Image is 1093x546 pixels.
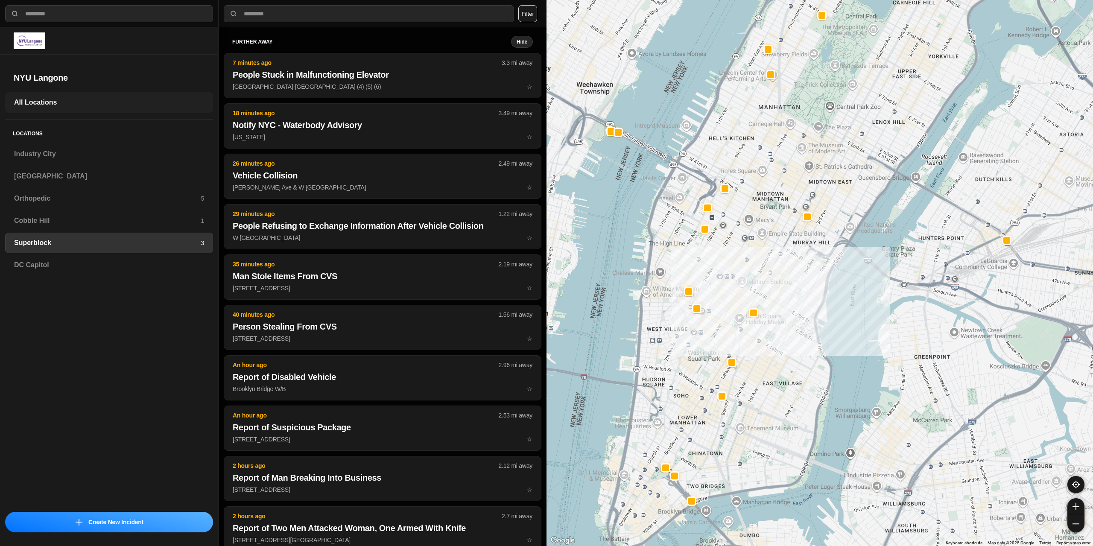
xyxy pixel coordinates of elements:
a: 7 minutes ago3.3 mi awayPeople Stuck in Malfunctioning Elevator[GEOGRAPHIC_DATA]-[GEOGRAPHIC_DATA... [224,83,541,90]
p: [PERSON_NAME] Ave & W [GEOGRAPHIC_DATA] [233,183,532,192]
p: [GEOGRAPHIC_DATA]-[GEOGRAPHIC_DATA] (4) (5) (6) [233,82,532,91]
p: 2 hours ago [233,461,499,470]
p: Create New Incident [88,518,143,526]
img: recenter [1072,481,1080,488]
p: [STREET_ADDRESS] [233,334,532,343]
button: 7 minutes ago3.3 mi awayPeople Stuck in Malfunctioning Elevator[GEOGRAPHIC_DATA]-[GEOGRAPHIC_DATA... [224,53,541,98]
span: Map data ©2025 Google [988,540,1034,545]
img: zoom-in [1073,503,1079,510]
p: 29 minutes ago [233,210,499,218]
button: 40 minutes ago1.56 mi awayPerson Stealing From CVS[STREET_ADDRESS]star [224,305,541,350]
h2: Report of Suspicious Package [233,421,532,433]
h2: Report of Two Men Attacked Woman, One Armed With Knife [233,522,532,534]
button: 35 minutes ago2.19 mi awayMan Stole Items From CVS[STREET_ADDRESS]star [224,254,541,300]
span: star [527,385,532,392]
span: star [527,83,532,90]
p: 18 minutes ago [233,109,499,117]
a: Orthopedic5 [5,188,213,209]
h2: Vehicle Collision [233,169,532,181]
span: star [527,134,532,140]
p: 3.49 mi away [499,109,532,117]
span: star [527,335,532,342]
img: search [229,9,238,18]
h3: [GEOGRAPHIC_DATA] [14,171,204,181]
button: 26 minutes ago2.49 mi awayVehicle Collision[PERSON_NAME] Ave & W [GEOGRAPHIC_DATA]star [224,154,541,199]
a: 35 minutes ago2.19 mi awayMan Stole Items From CVS[STREET_ADDRESS]star [224,284,541,292]
p: 2.53 mi away [499,411,532,420]
p: W [GEOGRAPHIC_DATA] [233,234,532,242]
p: 2.96 mi away [499,361,532,369]
button: Hide [511,36,533,48]
p: 2.12 mi away [499,461,532,470]
a: An hour ago2.96 mi awayReport of Disabled VehicleBrooklyn Bridge W/Bstar [224,385,541,392]
a: Industry City [5,144,213,164]
h3: All Locations [14,97,204,108]
button: Filter [518,5,537,22]
a: 2 hours ago2.12 mi awayReport of Man Breaking Into Business[STREET_ADDRESS]star [224,486,541,493]
h2: People Refusing to Exchange Information After Vehicle Collision [233,220,532,232]
p: 2.7 mi away [502,512,532,520]
h3: DC Capitol [14,260,204,270]
p: 2.19 mi away [499,260,532,269]
button: zoom-out [1067,515,1084,532]
button: 29 minutes ago1.22 mi awayPeople Refusing to Exchange Information After Vehicle CollisionW [GEOGR... [224,204,541,249]
p: [STREET_ADDRESS] [233,435,532,444]
button: 2 hours ago2.12 mi awayReport of Man Breaking Into Business[STREET_ADDRESS]star [224,456,541,501]
a: 40 minutes ago1.56 mi awayPerson Stealing From CVS[STREET_ADDRESS]star [224,335,541,342]
button: iconCreate New Incident [5,512,213,532]
h2: Report of Man Breaking Into Business [233,472,532,484]
a: 29 minutes ago1.22 mi awayPeople Refusing to Exchange Information After Vehicle CollisionW [GEOGR... [224,234,541,241]
a: All Locations [5,92,213,113]
h5: Locations [5,120,213,144]
p: 40 minutes ago [233,310,499,319]
a: 2 hours ago2.7 mi awayReport of Two Men Attacked Woman, One Armed With Knife[STREET_ADDRESS][GEOG... [224,536,541,543]
img: icon [76,519,82,526]
a: Open this area in Google Maps (opens a new window) [549,535,577,546]
p: 5 [201,194,204,203]
h2: Man Stole Items From CVS [233,270,532,282]
h3: Cobble Hill [14,216,201,226]
a: [GEOGRAPHIC_DATA] [5,166,213,187]
p: [STREET_ADDRESS] [233,485,532,494]
span: star [527,234,532,241]
a: 26 minutes ago2.49 mi awayVehicle Collision[PERSON_NAME] Ave & W [GEOGRAPHIC_DATA]star [224,184,541,191]
span: star [527,285,532,292]
a: An hour ago2.53 mi awayReport of Suspicious Package[STREET_ADDRESS]star [224,435,541,443]
span: star [527,184,532,191]
img: Google [549,535,577,546]
h3: Orthopedic [14,193,201,204]
p: 2 hours ago [233,512,502,520]
h2: Person Stealing From CVS [233,321,532,333]
p: Brooklyn Bridge W/B [233,385,532,393]
button: 18 minutes ago3.49 mi awayNotify NYC - Waterbody Advisory[US_STATE]star [224,103,541,149]
a: Cobble Hill1 [5,210,213,231]
button: An hour ago2.53 mi awayReport of Suspicious Package[STREET_ADDRESS]star [224,406,541,451]
h3: Superblock [14,238,201,248]
button: recenter [1067,476,1084,493]
small: Hide [517,38,527,45]
p: 3 [201,239,204,247]
span: star [527,486,532,493]
img: zoom-out [1073,520,1079,527]
a: Terms (opens in new tab) [1039,540,1051,545]
button: Keyboard shortcuts [946,540,982,546]
img: logo [14,32,45,49]
a: Report a map error [1056,540,1090,545]
a: Superblock3 [5,233,213,253]
h2: Report of Disabled Vehicle [233,371,532,383]
p: 2.49 mi away [499,159,532,168]
h2: Notify NYC - Waterbody Advisory [233,119,532,131]
span: star [527,436,532,443]
p: [STREET_ADDRESS] [233,284,532,292]
p: 1 [201,216,204,225]
a: DC Capitol [5,255,213,275]
p: 35 minutes ago [233,260,499,269]
span: star [527,537,532,543]
h3: Industry City [14,149,204,159]
p: 1.56 mi away [499,310,532,319]
p: 26 minutes ago [233,159,499,168]
img: search [11,9,19,18]
p: 7 minutes ago [233,58,502,67]
p: 3.3 mi away [502,58,532,67]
